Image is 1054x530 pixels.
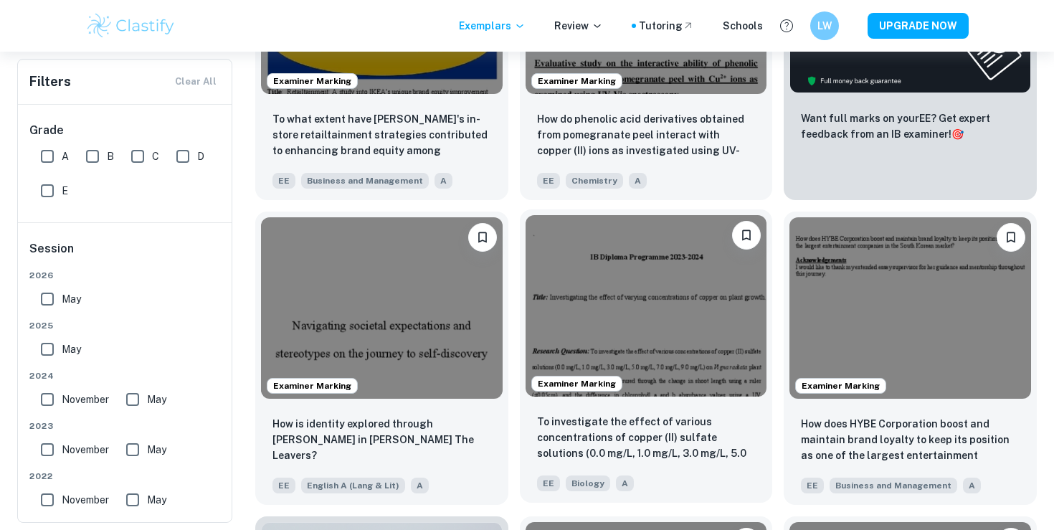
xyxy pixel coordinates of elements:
button: LW [810,11,839,40]
span: May [62,291,81,307]
img: Business and Management EE example thumbnail: How does HYBE Corporation boost and main [789,217,1031,398]
span: May [147,392,166,407]
span: A [435,173,452,189]
a: Tutoring [639,18,694,34]
span: C [152,148,159,164]
span: B [107,148,114,164]
p: Want full marks on your EE ? Get expert feedback from an IB examiner! [801,110,1020,142]
span: 2023 [29,420,222,432]
span: May [147,442,166,458]
span: 2022 [29,470,222,483]
span: Chemistry [566,173,623,189]
span: Business and Management [301,173,429,189]
span: A [62,148,69,164]
span: Examiner Marking [532,75,622,87]
span: Biology [566,475,610,491]
h6: Grade [29,122,222,139]
button: Bookmark [997,223,1025,252]
span: A [629,173,647,189]
a: Schools [723,18,763,34]
span: May [147,492,166,508]
span: 2024 [29,369,222,382]
p: Review [554,18,603,34]
span: A [963,478,981,493]
span: Examiner Marking [267,379,357,392]
span: Examiner Marking [267,75,357,87]
span: May [62,341,81,357]
span: D [197,148,204,164]
img: English A (Lang & Lit) EE example thumbnail: How is identity explored through Deming [261,217,503,398]
span: 2026 [29,269,222,282]
span: November [62,392,109,407]
span: EE [272,173,295,189]
p: To what extent have IKEA's in-store retailtainment strategies contributed to enhancing brand equi... [272,111,491,160]
span: A [411,478,429,493]
button: Help and Feedback [774,14,799,38]
p: Exemplars [459,18,526,34]
span: Examiner Marking [532,377,622,390]
span: EE [801,478,824,493]
span: EE [537,475,560,491]
span: 2025 [29,319,222,332]
button: UPGRADE NOW [868,13,969,39]
span: English A (Lang & Lit) [301,478,405,493]
button: Bookmark [468,223,497,252]
span: Examiner Marking [796,379,886,392]
span: EE [537,173,560,189]
span: Business and Management [830,478,957,493]
p: To investigate the effect of various concentrations of copper (II) sulfate solutions (0.0 mg/L, 1... [537,414,756,463]
h6: LW [817,18,833,34]
p: How does HYBE Corporation boost and maintain brand loyalty to keep its position as one of the lar... [801,416,1020,465]
button: Bookmark [732,221,761,250]
span: A [616,475,634,491]
span: November [62,442,109,458]
span: 🎯 [951,128,964,140]
img: Biology EE example thumbnail: To investigate the effect of various con [526,215,767,396]
h6: Session [29,240,222,269]
p: How is identity explored through Deming Guo in Lisa Ko’s The Leavers? [272,416,491,463]
img: Clastify logo [85,11,176,40]
h6: Filters [29,72,71,92]
a: Examiner MarkingBookmarkTo investigate the effect of various concentrations of copper (II) sulfat... [520,212,773,504]
a: Examiner MarkingBookmarkHow does HYBE Corporation boost and maintain brand loyalty to keep its po... [784,212,1037,504]
span: November [62,492,109,508]
p: How do phenolic acid derivatives obtained from pomegranate peel interact with copper (II) ions as... [537,111,756,160]
span: EE [272,478,295,493]
a: Examiner MarkingBookmarkHow is identity explored through Deming Guo in Lisa Ko’s The Leavers?EEEn... [255,212,508,504]
span: E [62,183,68,199]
